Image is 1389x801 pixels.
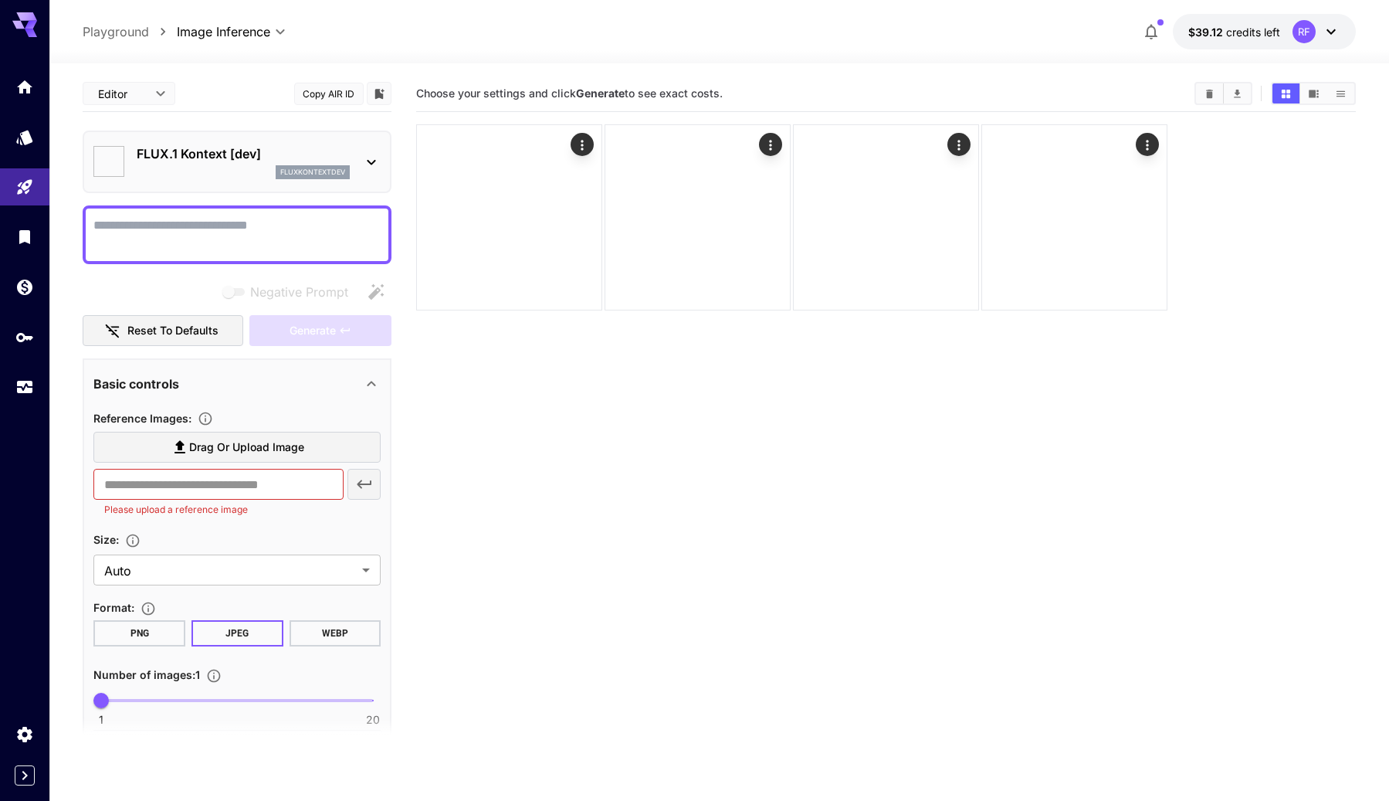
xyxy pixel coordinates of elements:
[191,620,283,647] button: JPEG
[1173,14,1356,49] button: $39.11518RF
[93,668,200,681] span: Number of images : 1
[93,365,381,402] div: Basic controls
[1188,25,1226,39] span: $39.12
[83,315,243,347] button: Reset to defaults
[219,282,361,301] span: Negative prompts are not compatible with the selected model.
[191,411,219,426] button: Upload a reference image to guide the result. This is needed for Image-to-Image or Inpainting. Su...
[177,22,270,41] span: Image Inference
[1292,20,1316,43] div: RF
[93,432,381,463] label: Drag or upload image
[1272,83,1299,104] button: Show images in grid view
[1300,83,1327,104] button: Show images in video view
[93,375,179,393] p: Basic controls
[280,167,345,178] p: fluxkontextdev
[15,227,34,246] div: Library
[1194,82,1252,105] div: Clear ImagesDownload All
[366,712,380,728] span: 20
[200,668,228,684] button: Specify how many images to generate in a single request. Each image generation will be charged se...
[15,178,34,197] div: Playground
[372,84,386,103] button: Add to library
[15,765,35,786] button: Expand sidebar
[93,620,185,647] button: PNG
[1188,24,1280,40] div: $39.11518
[104,502,332,518] p: Please upload a reference image
[416,87,723,100] span: Choose your settings and click to see exact costs.
[134,601,162,616] button: Choose the file format for the output image.
[93,412,191,425] span: Reference Images :
[83,22,149,41] a: Playground
[98,86,146,102] span: Editor
[15,378,34,397] div: Usage
[15,328,34,347] div: API Keys
[83,22,177,41] nav: breadcrumb
[947,133,971,156] div: Actions
[1226,25,1280,39] span: credits left
[1327,83,1354,104] button: Show images in list view
[93,138,381,185] div: FLUX.1 Kontext [dev]fluxkontextdev
[93,601,134,614] span: Format :
[571,133,594,156] div: Actions
[1136,133,1159,156] div: Actions
[104,562,356,580] span: Auto
[250,283,348,301] span: Negative Prompt
[93,533,119,546] span: Size :
[119,533,147,548] button: Adjust the dimensions of the generated image by specifying its width and height in pixels, or sel...
[759,133,782,156] div: Actions
[15,127,34,147] div: Models
[249,315,391,347] div: Please upload a reference image
[1271,82,1356,105] div: Show images in grid viewShow images in video viewShow images in list view
[137,144,350,163] p: FLUX.1 Kontext [dev]
[15,725,34,744] div: Settings
[1224,83,1251,104] button: Download All
[189,438,304,457] span: Drag or upload image
[290,620,381,647] button: WEBP
[15,77,34,97] div: Home
[576,87,625,100] b: Generate
[294,83,364,105] button: Copy AIR ID
[15,277,34,297] div: Wallet
[1196,83,1223,104] button: Clear Images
